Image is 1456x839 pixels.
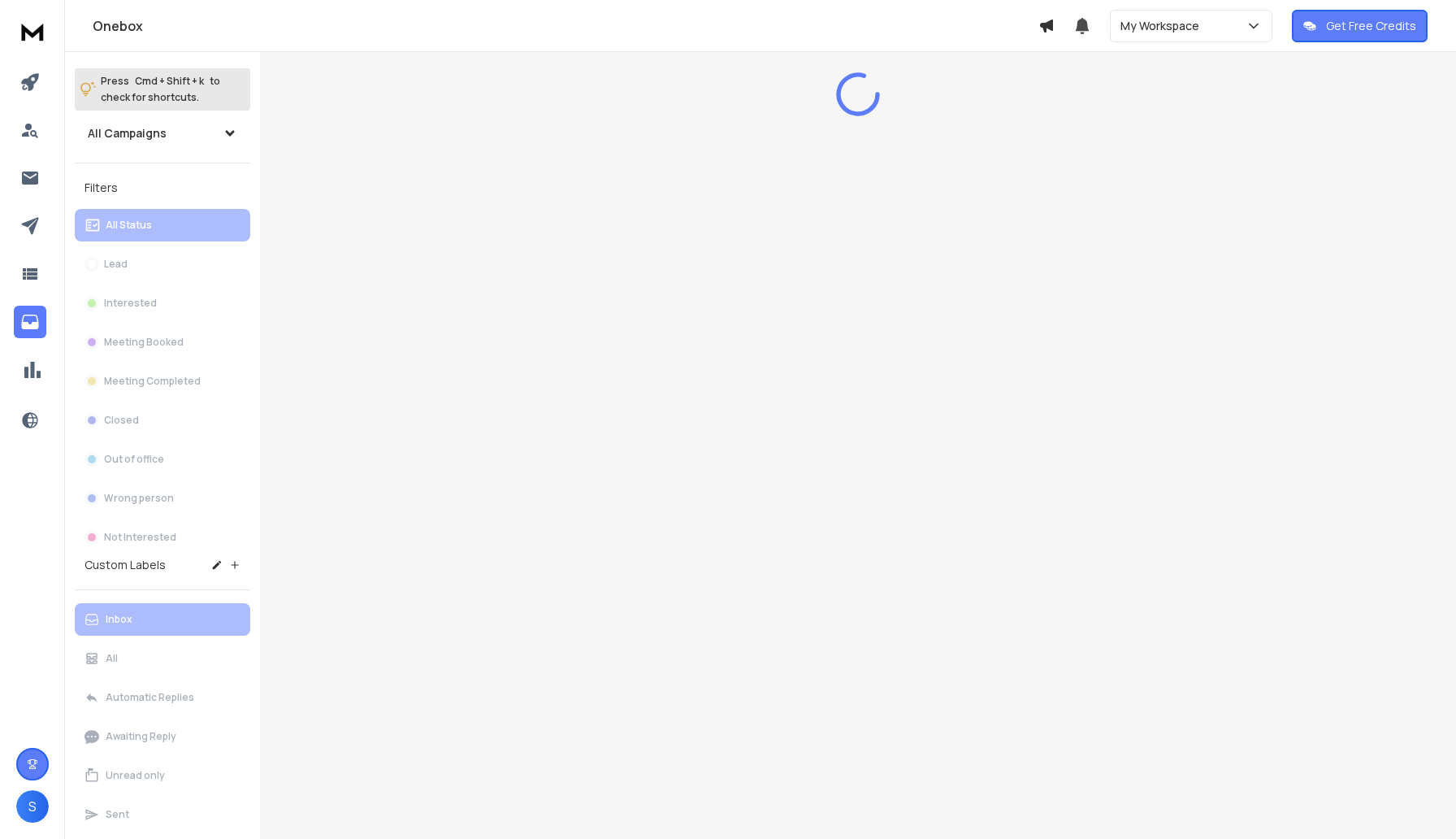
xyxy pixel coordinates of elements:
h3: Filters [75,176,250,199]
img: logo [16,16,49,46]
h1: Onebox [93,16,1038,36]
button: All Campaigns [75,117,250,150]
button: S [16,790,49,823]
p: My Workspace [1120,18,1206,34]
p: Press to check for shortcuts. [101,73,220,106]
h3: Custom Labels [84,557,166,573]
button: Get Free Credits [1292,10,1428,42]
p: Get Free Credits [1326,18,1416,34]
h1: All Campaigns [88,125,167,141]
span: Cmd + Shift + k [132,72,206,90]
